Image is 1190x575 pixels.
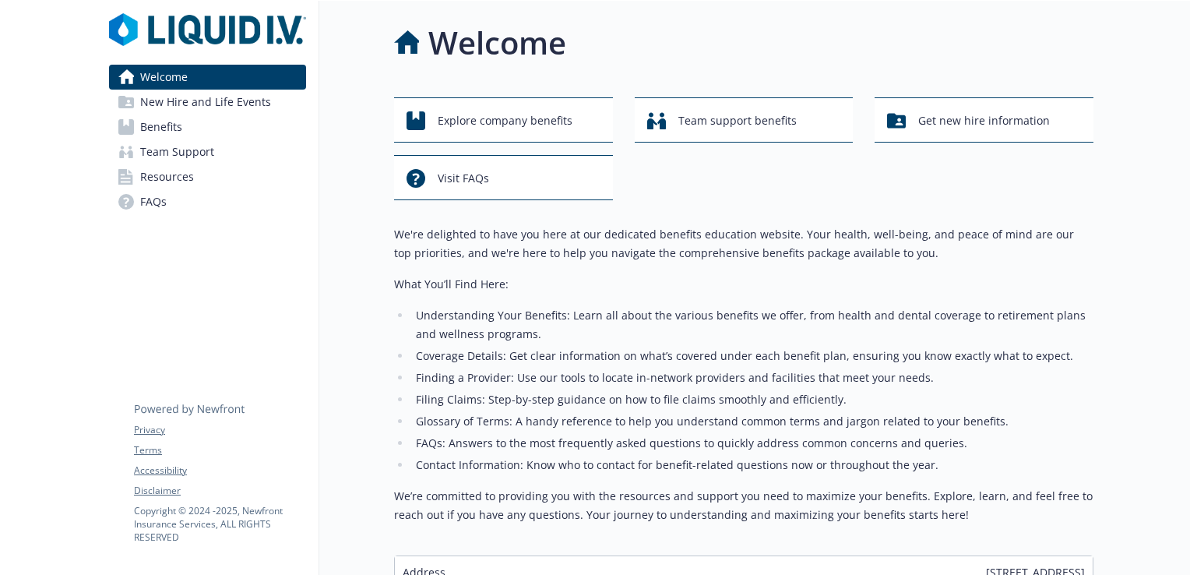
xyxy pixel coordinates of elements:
button: Get new hire information [875,97,1093,143]
li: Understanding Your Benefits: Learn all about the various benefits we offer, from health and denta... [411,306,1093,344]
a: Team Support [109,139,306,164]
span: Visit FAQs [438,164,489,193]
h1: Welcome [428,19,566,66]
button: Team support benefits [635,97,854,143]
p: We’re committed to providing you with the resources and support you need to maximize your benefit... [394,487,1093,524]
span: Team support benefits [678,106,797,136]
a: Disclaimer [134,484,305,498]
span: Explore company benefits [438,106,572,136]
a: Resources [109,164,306,189]
span: FAQs [140,189,167,214]
a: Privacy [134,423,305,437]
span: Benefits [140,115,182,139]
a: Accessibility [134,464,305,478]
p: Copyright © 2024 - 2025 , Newfront Insurance Services, ALL RIGHTS RESERVED [134,504,305,544]
li: Coverage Details: Get clear information on what’s covered under each benefit plan, ensuring you k... [411,347,1093,365]
button: Visit FAQs [394,155,613,200]
p: We're delighted to have you here at our dedicated benefits education website. Your health, well-b... [394,225,1093,263]
a: New Hire and Life Events [109,90,306,115]
span: Welcome [140,65,188,90]
a: FAQs [109,189,306,214]
span: New Hire and Life Events [140,90,271,115]
a: Benefits [109,115,306,139]
li: Finding a Provider: Use our tools to locate in-network providers and facilities that meet your ne... [411,369,1093,387]
li: Contact Information: Know who to contact for benefit-related questions now or throughout the year. [411,456,1093,474]
a: Welcome [109,65,306,90]
a: Terms [134,443,305,457]
li: Filing Claims: Step-by-step guidance on how to file claims smoothly and efficiently. [411,390,1093,409]
span: Team Support [140,139,214,164]
span: Get new hire information [918,106,1050,136]
li: FAQs: Answers to the most frequently asked questions to quickly address common concerns and queries. [411,434,1093,453]
span: Resources [140,164,194,189]
li: Glossary of Terms: A handy reference to help you understand common terms and jargon related to yo... [411,412,1093,431]
button: Explore company benefits [394,97,613,143]
p: What You’ll Find Here: [394,275,1093,294]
